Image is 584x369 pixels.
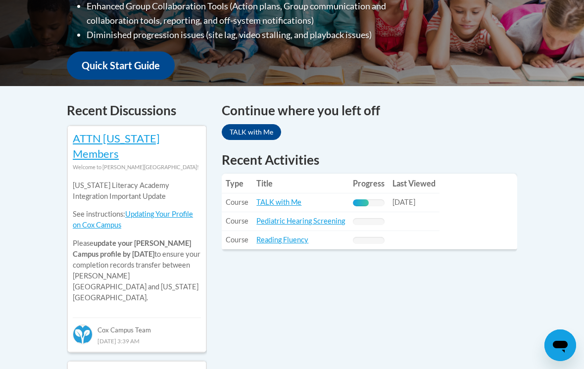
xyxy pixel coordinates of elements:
div: Welcome to [PERSON_NAME][GEOGRAPHIC_DATA]! [73,162,201,173]
th: Last Viewed [389,174,439,193]
a: ATTN [US_STATE] Members [73,132,160,160]
iframe: Button to launch messaging window [544,329,576,361]
h1: Recent Activities [222,151,517,169]
li: Diminished progression issues (site lag, video stalling, and playback issues) [87,28,426,42]
th: Title [252,174,349,193]
th: Type [222,174,252,193]
span: Course [226,217,248,225]
p: See instructions: [73,209,201,231]
h4: Continue where you left off [222,101,517,120]
img: Cox Campus Team [73,324,93,344]
div: Cox Campus Team [73,318,201,335]
a: Updating Your Profile on Cox Campus [73,210,193,229]
div: Progress, % [353,199,369,206]
div: Please to ensure your completion records transfer between [PERSON_NAME][GEOGRAPHIC_DATA] and [US_... [73,173,201,311]
a: Pediatric Hearing Screening [256,217,345,225]
span: Course [226,235,248,244]
span: Course [226,198,248,206]
p: [US_STATE] Literacy Academy Integration Important Update [73,180,201,202]
b: update your [PERSON_NAME] Campus profile by [DATE] [73,239,191,258]
th: Progress [349,174,389,193]
a: Reading Fluency [256,235,308,244]
a: Quick Start Guide [67,51,175,80]
a: TALK with Me [256,198,301,206]
span: [DATE] [392,198,415,206]
div: [DATE] 3:39 AM [73,335,201,346]
a: TALK with Me [222,124,281,140]
h4: Recent Discussions [67,101,207,120]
